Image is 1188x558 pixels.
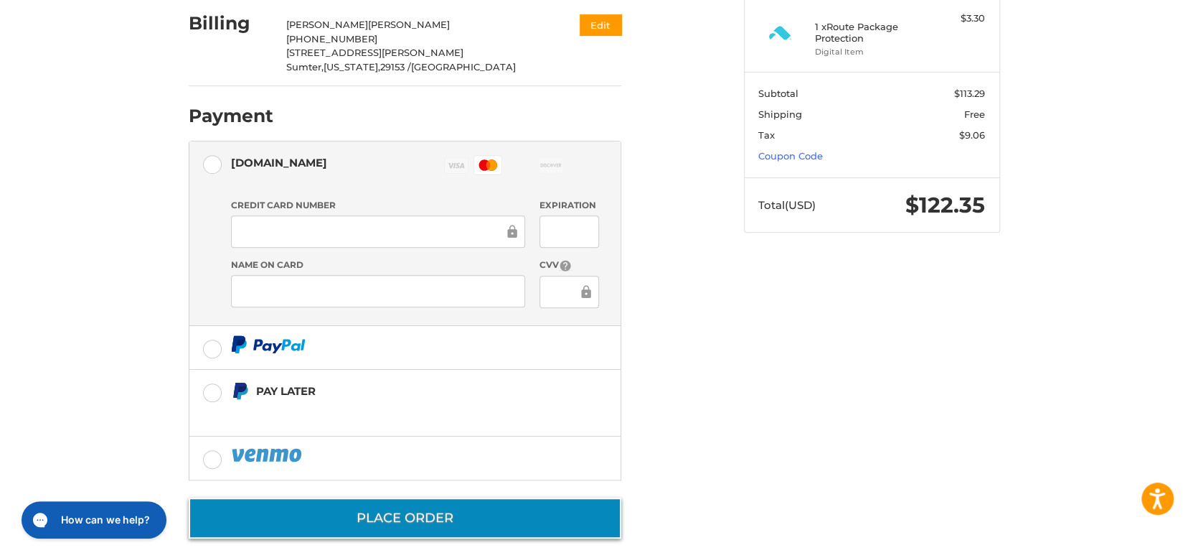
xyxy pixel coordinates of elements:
[189,498,621,539] button: Place Order
[14,496,171,544] iframe: Gorgias live chat messenger
[758,129,775,141] span: Tax
[964,108,985,120] span: Free
[231,382,249,400] img: Pay Later icon
[959,129,985,141] span: $9.06
[286,61,324,73] span: Sumter,
[758,88,798,99] span: Subtotal
[231,259,525,271] label: Name on Card
[539,199,599,212] label: Expiration
[231,446,304,464] img: PayPal icon
[815,46,925,58] li: Digital Item
[231,335,306,353] img: PayPal icon
[954,88,985,99] span: $113.29
[324,61,380,73] span: [US_STATE],
[815,21,925,45] h4: 1 x Route Package Protection
[256,379,531,403] div: Pay Later
[189,12,273,34] h2: Billing
[580,14,621,35] button: Edit
[905,192,985,218] span: $122.35
[231,151,327,175] div: [DOMAIN_NAME]
[539,259,599,272] label: CVV
[758,108,802,120] span: Shipping
[189,105,273,127] h2: Payment
[380,61,411,73] span: 29153 /
[286,47,463,58] span: [STREET_ADDRESS][PERSON_NAME]
[758,198,816,212] span: Total (USD)
[286,19,368,30] span: [PERSON_NAME]
[231,406,531,419] iframe: PayPal Message 1
[286,33,377,45] span: [PHONE_NUMBER]
[231,199,525,212] label: Credit Card Number
[758,150,823,162] a: Coupon Code
[411,61,516,73] span: [GEOGRAPHIC_DATA]
[928,11,985,26] div: $3.30
[368,19,450,30] span: [PERSON_NAME]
